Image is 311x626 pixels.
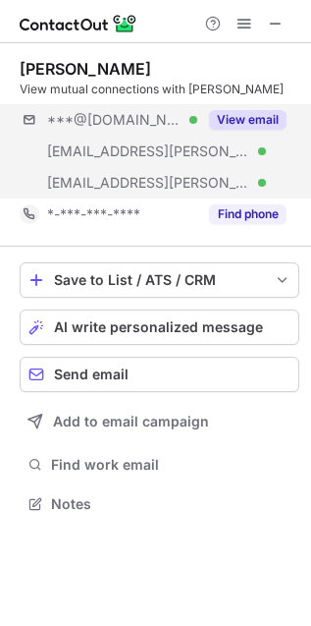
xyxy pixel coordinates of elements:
img: ContactOut v5.3.10 [20,12,137,35]
span: Add to email campaign [53,414,209,429]
button: Reveal Button [209,110,286,130]
button: Reveal Button [209,204,286,224]
button: Add to email campaign [20,404,299,439]
span: AI write personalized message [54,319,263,335]
div: [PERSON_NAME] [20,59,151,79]
span: Send email [54,367,129,382]
button: Find work email [20,451,299,479]
button: save-profile-one-click [20,262,299,298]
div: View mutual connections with [PERSON_NAME] [20,81,299,98]
button: Send email [20,357,299,392]
span: ***@[DOMAIN_NAME] [47,111,182,129]
span: Find work email [51,456,291,474]
span: [EMAIL_ADDRESS][PERSON_NAME][DOMAIN_NAME] [47,174,251,192]
button: Notes [20,490,299,518]
span: Notes [51,495,291,513]
span: [EMAIL_ADDRESS][PERSON_NAME][DOMAIN_NAME] [47,142,251,160]
div: Save to List / ATS / CRM [54,272,265,288]
button: AI write personalized message [20,310,299,345]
